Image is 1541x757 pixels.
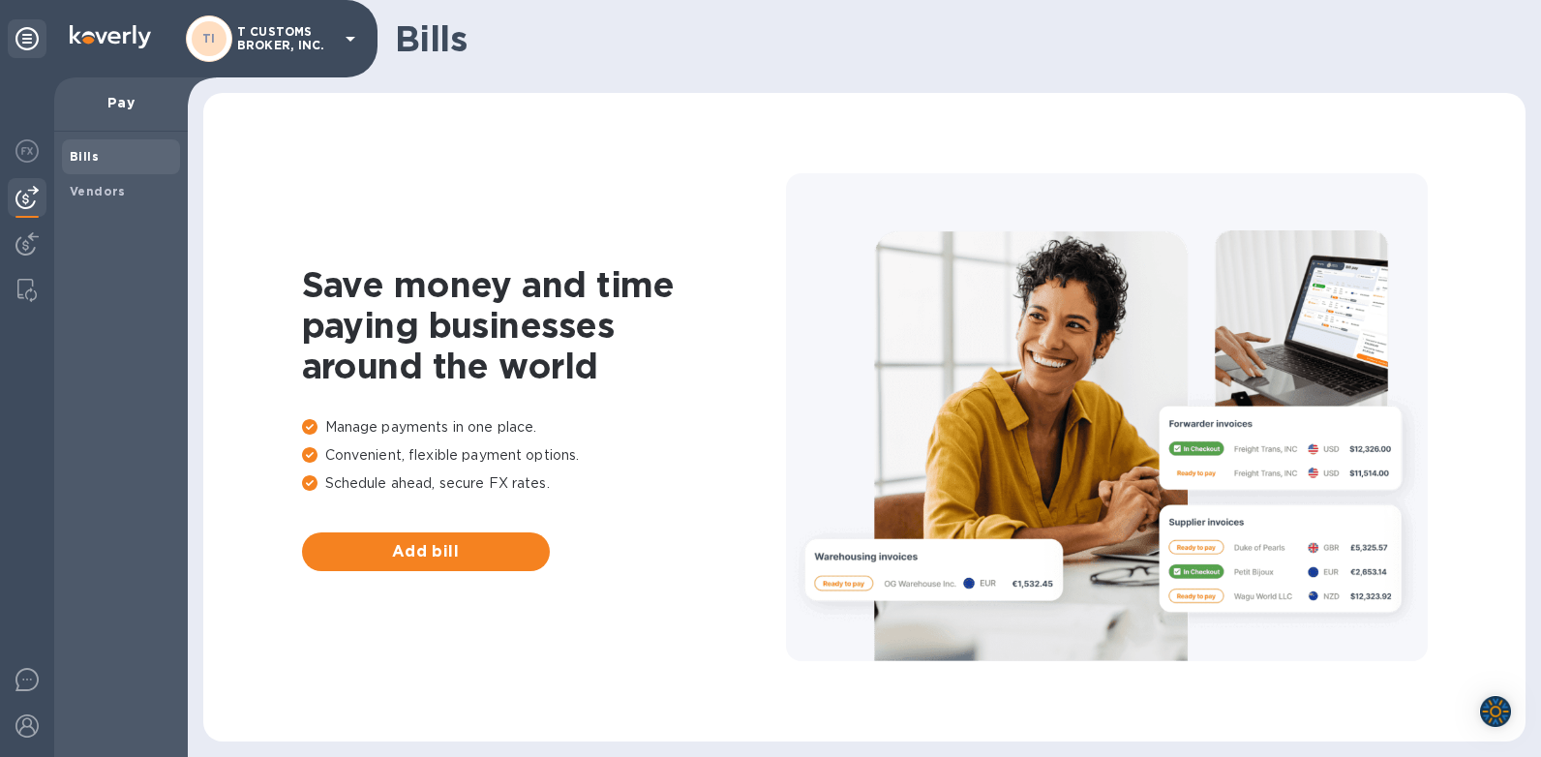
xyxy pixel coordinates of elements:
b: TI [202,31,216,45]
h1: Bills [395,18,1510,59]
p: T CUSTOMS BROKER, INC. [237,25,334,52]
b: Bills [70,149,99,164]
p: Manage payments in one place. [302,417,786,438]
div: Unpin categories [8,19,46,58]
b: Vendors [70,184,126,198]
h1: Save money and time paying businesses around the world [302,264,786,386]
img: Foreign exchange [15,139,39,163]
img: Logo [70,25,151,48]
span: Add bill [317,540,534,563]
p: Schedule ahead, secure FX rates. [302,473,786,494]
button: Add bill [302,532,550,571]
p: Convenient, flexible payment options. [302,445,786,466]
p: Pay [70,93,172,112]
